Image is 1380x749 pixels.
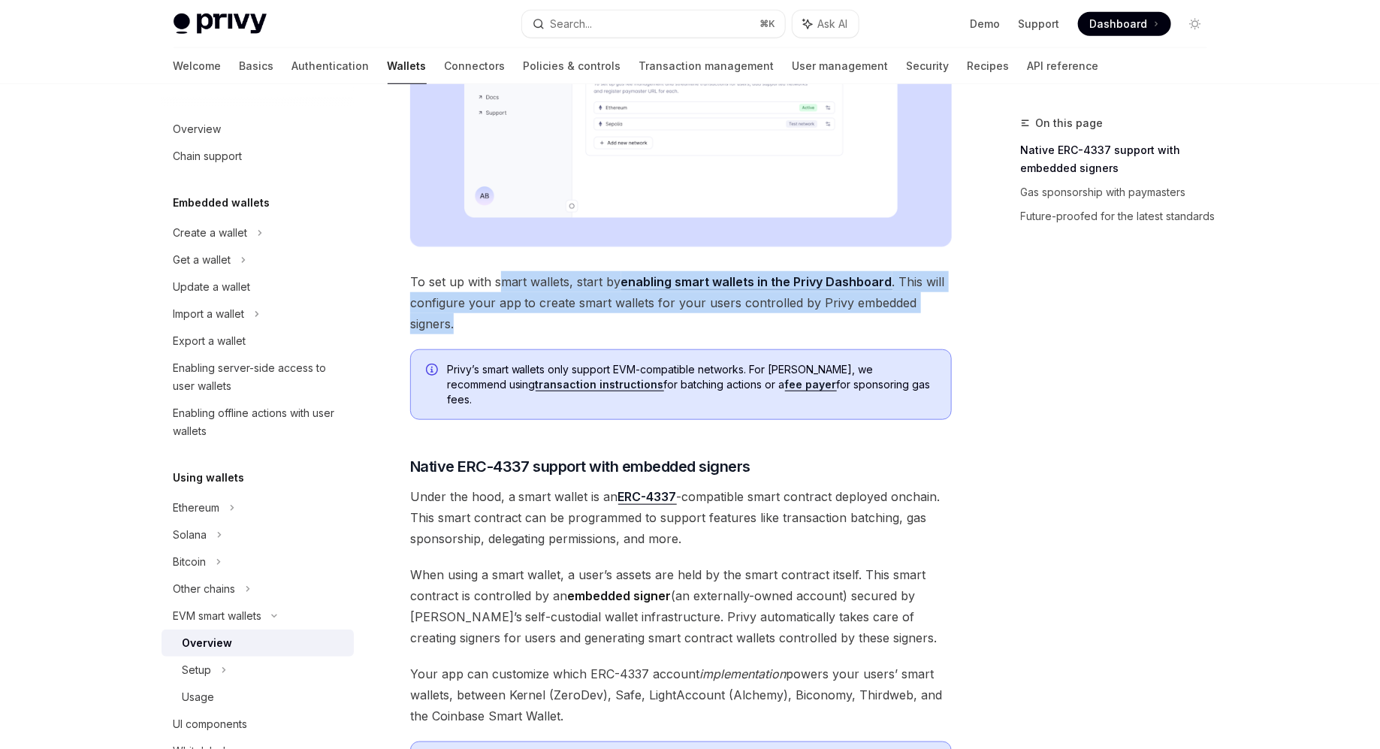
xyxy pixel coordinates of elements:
a: Security [907,48,950,84]
a: Native ERC-4337 support with embedded signers [1021,138,1219,180]
a: Chain support [162,143,354,170]
div: Chain support [174,147,243,165]
div: Export a wallet [174,332,246,350]
div: UI components [174,715,248,733]
div: Ethereum [174,499,220,517]
a: Gas sponsorship with paymasters [1021,180,1219,204]
span: To set up with smart wallets, start by . This will configure your app to create smart wallets for... [410,271,952,334]
div: Bitcoin [174,553,207,571]
a: UI components [162,711,354,738]
div: Solana [174,526,207,544]
span: When using a smart wallet, a user’s assets are held by the smart contract itself. This smart cont... [410,564,952,648]
div: Create a wallet [174,224,248,242]
img: light logo [174,14,267,35]
a: Wallets [388,48,427,84]
svg: Info [426,364,441,379]
div: Get a wallet [174,251,231,269]
span: Native ERC-4337 support with embedded signers [410,456,751,477]
div: Enabling server-side access to user wallets [174,359,345,395]
div: Import a wallet [174,305,245,323]
a: Update a wallet [162,273,354,301]
a: Usage [162,684,354,711]
a: API reference [1028,48,1099,84]
div: Overview [183,634,233,652]
a: Future-proofed for the latest standards [1021,204,1219,228]
div: Enabling offline actions with user wallets [174,404,345,440]
span: Under the hood, a smart wallet is an -compatible smart contract deployed onchain. This smart cont... [410,486,952,549]
span: Ask AI [818,17,848,32]
span: Privy’s smart wallets only support EVM-compatible networks. For [PERSON_NAME], we recommend using... [447,362,936,407]
div: Other chains [174,580,236,598]
a: User management [793,48,889,84]
a: Demo [971,17,1001,32]
a: fee payer [785,378,837,391]
strong: embedded signer [568,588,672,603]
a: Welcome [174,48,222,84]
a: Enabling server-side access to user wallets [162,355,354,400]
a: Connectors [445,48,506,84]
h5: Using wallets [174,469,245,487]
span: Dashboard [1090,17,1148,32]
a: ERC-4337 [618,489,677,505]
div: EVM smart wallets [174,607,262,625]
a: Export a wallet [162,328,354,355]
button: Toggle dark mode [1183,12,1207,36]
div: Usage [183,688,215,706]
a: Dashboard [1078,12,1171,36]
button: Search...⌘K [522,11,785,38]
div: Search... [551,15,593,33]
div: Overview [174,120,222,138]
span: ⌘ K [760,18,776,30]
a: Overview [162,116,354,143]
a: Authentication [292,48,370,84]
h5: Embedded wallets [174,194,270,212]
div: Update a wallet [174,278,251,296]
a: Basics [240,48,274,84]
em: implementation [700,666,787,681]
a: transaction instructions [536,378,664,391]
a: Recipes [968,48,1010,84]
a: Policies & controls [524,48,621,84]
div: Setup [183,661,212,679]
span: On this page [1036,114,1104,132]
a: Support [1019,17,1060,32]
a: enabling smart wallets in the Privy Dashboard [621,274,892,290]
span: Your app can customize which ERC-4337 account powers your users’ smart wallets, between Kernel (Z... [410,663,952,726]
button: Ask AI [793,11,859,38]
a: Enabling offline actions with user wallets [162,400,354,445]
a: Transaction management [639,48,775,84]
a: Overview [162,630,354,657]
